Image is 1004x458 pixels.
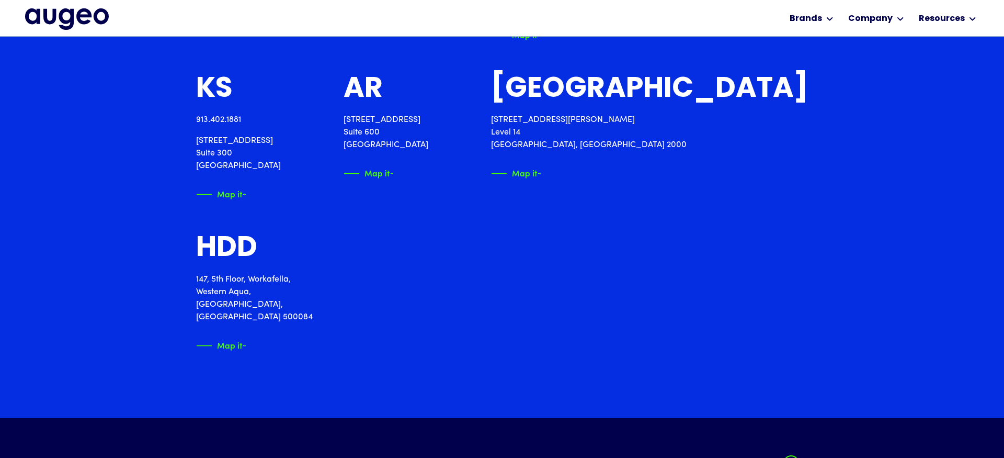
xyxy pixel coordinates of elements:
img: Augeo's full logo in midnight blue. [25,8,109,29]
div: Resources [919,13,965,25]
p: [STREET_ADDRESS] Suite 600 [GEOGRAPHIC_DATA] [344,114,428,151]
div: Map it [217,339,243,350]
div: Map it [364,166,390,177]
p: [STREET_ADDRESS] Suite 300 [GEOGRAPHIC_DATA] [196,135,281,172]
div: KS [196,74,233,105]
a: Map itArrow symbol in bright green pointing right to indicate an active link. [491,168,541,179]
div: Brands [790,13,822,25]
a: Map itArrow symbol in bright green pointing right to indicate an active link. [196,189,246,200]
div: Company [848,13,893,25]
p: 147, 5th Floor, Workafella, Western Aqua, [GEOGRAPHIC_DATA], [GEOGRAPHIC_DATA] 500084 [196,273,318,323]
img: Arrow symbol in bright green pointing right to indicate an active link. [538,168,553,179]
a: home [25,8,109,29]
a: Map itArrow symbol in bright green pointing right to indicate an active link. [196,340,246,351]
img: Arrow symbol in bright green pointing right to indicate an active link. [390,168,406,179]
div: Map it [217,187,243,198]
div: Map it [512,166,538,177]
p: [STREET_ADDRESS][PERSON_NAME] Level 14 [GEOGRAPHIC_DATA], [GEOGRAPHIC_DATA] 2000 [491,114,808,151]
img: Arrow symbol in bright green pointing right to indicate an active link. [243,340,258,351]
a: Map itArrow symbol in bright green pointing right to indicate an active link. [344,168,393,179]
div: HDD [196,233,257,264]
div: Map it [512,28,538,39]
img: Arrow symbol in bright green pointing right to indicate an active link. [243,189,258,200]
div: [GEOGRAPHIC_DATA] [491,74,808,105]
a: 913.402.1881 [196,116,241,124]
div: AR [344,74,383,105]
